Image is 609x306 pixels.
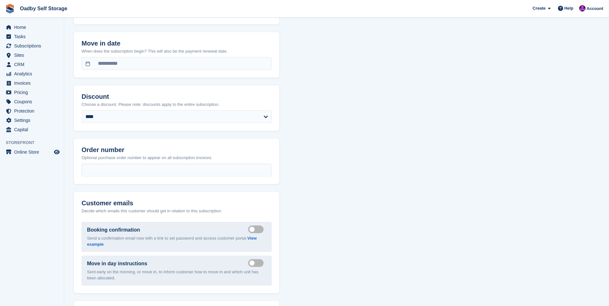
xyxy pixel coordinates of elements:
h2: Move in date [82,40,272,47]
h2: Discount [82,93,272,100]
label: Booking confirmation [87,226,140,234]
span: Capital [14,125,53,134]
p: Sent early on the morning, or move in, to inform customer how to move in and which unit has been ... [87,269,266,281]
h2: Order number [82,146,272,154]
a: menu [3,41,61,50]
h2: Customer emails [82,200,272,207]
span: Invoices [14,79,53,88]
a: menu [3,116,61,125]
span: Coupons [14,97,53,106]
img: Sanjeave Nagra [579,5,586,12]
span: CRM [14,60,53,69]
span: Sites [14,51,53,60]
p: Send a confirmation email now with a link to set password and access customer portal. [87,235,266,248]
a: menu [3,51,61,60]
span: Help [564,5,573,12]
a: menu [3,79,61,88]
a: menu [3,97,61,106]
a: menu [3,88,61,97]
span: Create [533,5,545,12]
a: menu [3,106,61,115]
p: Choose a discount. Please note: discounts apply to the entire subscription. [82,101,272,108]
label: Send move in day email [248,262,266,263]
span: Account [587,5,603,12]
a: menu [3,60,61,69]
span: Pricing [14,88,53,97]
a: View example [87,236,257,247]
a: menu [3,69,61,78]
span: Subscriptions [14,41,53,50]
span: Online Store [14,148,53,157]
a: menu [3,23,61,32]
label: Move in day instructions [87,260,147,268]
span: Storefront [6,140,64,146]
p: Optional purchase order number to appear on all subscription invoices. [82,155,272,161]
a: menu [3,32,61,41]
span: Tasks [14,32,53,41]
a: Oadby Self Storage [17,3,70,14]
span: Protection [14,106,53,115]
span: Home [14,23,53,32]
p: Decide which emails this customer should get in relation to this subscription. [82,208,272,214]
span: Analytics [14,69,53,78]
img: stora-icon-8386f47178a22dfd0bd8f6a31ec36ba5ce8667c1dd55bd0f319d3a0aa187defe.svg [5,4,15,13]
label: Send booking confirmation email [248,229,266,230]
span: Settings [14,116,53,125]
a: menu [3,148,61,157]
p: When does the subscription begin? This will also be the payment renewal date. [82,48,272,55]
a: Preview store [53,148,61,156]
a: menu [3,125,61,134]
